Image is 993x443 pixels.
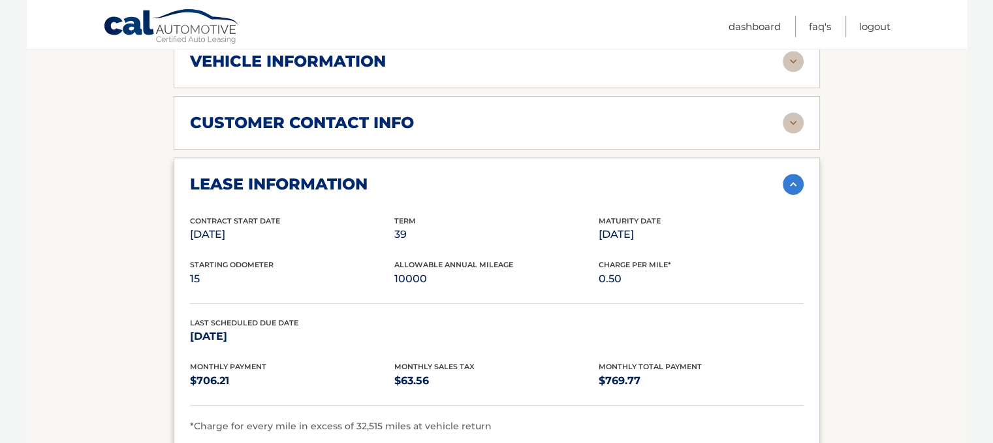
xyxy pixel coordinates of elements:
span: Term [394,216,416,225]
a: FAQ's [809,16,831,37]
span: Monthly Sales Tax [394,362,475,371]
span: Last Scheduled Due Date [190,318,298,327]
p: 10000 [394,270,599,288]
p: $769.77 [599,372,803,390]
h2: lease information [190,174,368,194]
h2: customer contact info [190,113,414,133]
p: $63.56 [394,372,599,390]
span: Monthly Payment [190,362,266,371]
h2: vehicle information [190,52,386,71]
span: Monthly Total Payment [599,362,702,371]
p: [DATE] [190,225,394,244]
a: Logout [859,16,891,37]
p: [DATE] [599,225,803,244]
span: *Charge for every mile in excess of 32,515 miles at vehicle return [190,420,492,432]
p: 15 [190,270,394,288]
a: Cal Automotive [103,8,240,46]
a: Dashboard [729,16,781,37]
img: accordion-rest.svg [783,51,804,72]
span: Starting Odometer [190,260,274,269]
span: Contract Start Date [190,216,280,225]
p: $706.21 [190,372,394,390]
p: [DATE] [190,327,394,346]
span: Charge Per Mile* [599,260,671,269]
img: accordion-active.svg [783,174,804,195]
span: Allowable Annual Mileage [394,260,513,269]
img: accordion-rest.svg [783,112,804,133]
p: 0.50 [599,270,803,288]
p: 39 [394,225,599,244]
span: Maturity Date [599,216,661,225]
